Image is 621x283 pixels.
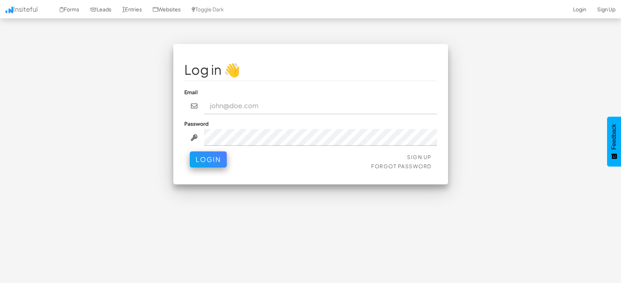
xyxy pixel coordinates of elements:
label: Email [184,88,198,96]
button: Feedback - Show survey [607,117,621,166]
a: Forgot Password [371,163,432,169]
input: john@doe.com [204,98,437,114]
img: icon.png [5,7,13,13]
a: Sign Up [407,154,432,160]
h1: Log in 👋 [184,62,437,77]
button: Login [190,151,227,168]
label: Password [184,120,208,127]
span: Feedback [611,124,617,150]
